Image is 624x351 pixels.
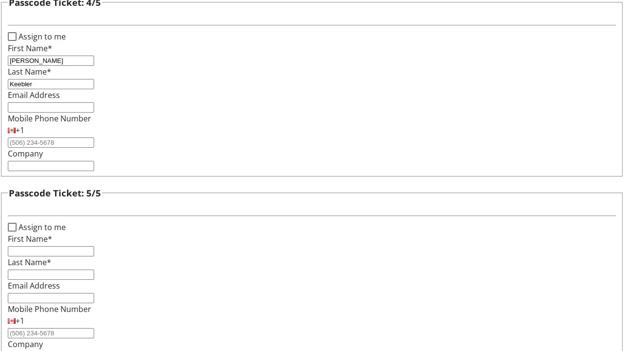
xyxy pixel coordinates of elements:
label: Last Name* [8,257,51,268]
input: (506) 234-5678 [8,328,94,338]
label: Assign to me [17,221,66,233]
label: Mobile Phone Number [8,113,91,124]
label: Email Address [8,280,60,291]
label: Assign to me [17,31,66,42]
label: Company [8,339,43,350]
label: Mobile Phone Number [8,304,91,314]
label: First Name* [8,43,52,54]
label: First Name* [8,234,52,244]
h3: Passcode Ticket: 5/5 [9,186,101,200]
label: Last Name* [8,66,51,77]
label: Company [8,148,43,159]
label: Email Address [8,90,60,100]
input: (506) 234-5678 [8,137,94,148]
